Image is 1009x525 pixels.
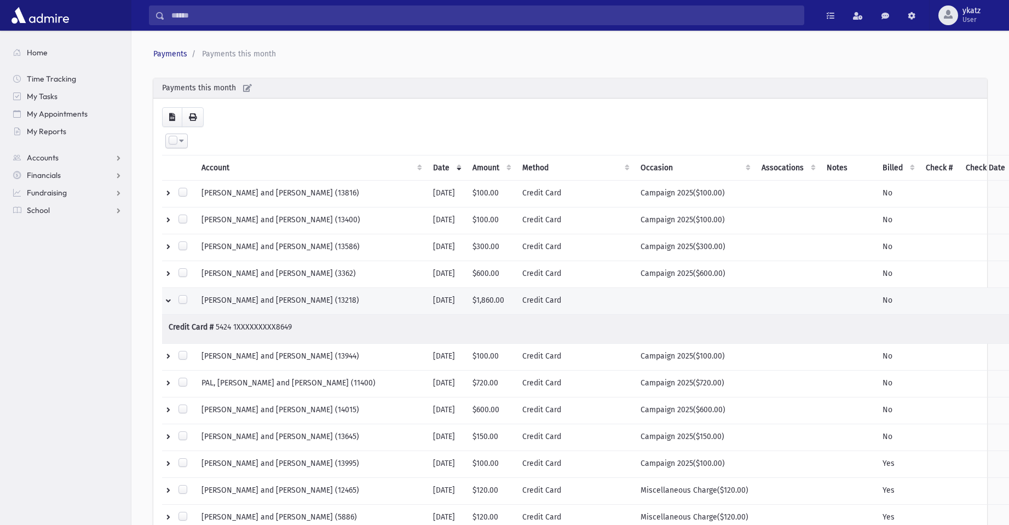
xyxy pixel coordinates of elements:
[426,397,466,424] td: [DATE]
[426,478,466,505] td: [DATE]
[4,149,131,166] a: Accounts
[516,451,634,478] td: Credit Card
[426,155,466,181] th: Date : activate to sort column ascending
[4,70,131,88] a: Time Tracking
[876,155,919,181] th: Billed : activate to sort column ascending
[755,155,820,181] th: Assocations: activate to sort column ascending
[195,261,426,288] td: [PERSON_NAME] and [PERSON_NAME] (3362)
[466,451,516,478] td: $100.00
[27,170,61,180] span: Financials
[516,261,634,288] td: Credit Card
[195,155,426,181] th: Account: activate to sort column ascending
[876,478,919,505] td: Yes
[27,48,48,57] span: Home
[516,288,634,315] td: Credit Card
[195,371,426,397] td: PAL, [PERSON_NAME] and [PERSON_NAME] (11400)
[27,205,50,215] span: School
[634,181,755,207] td: Campaign 2025($100.00)
[466,261,516,288] td: $600.00
[4,44,131,61] a: Home
[919,155,959,181] th: Check #
[27,91,57,101] span: My Tasks
[195,288,426,315] td: [PERSON_NAME] and [PERSON_NAME] (13218)
[426,344,466,371] td: [DATE]
[162,107,182,127] button: CSV
[634,424,755,451] td: Campaign 2025($150.00)
[4,88,131,105] a: My Tasks
[153,49,187,59] a: Payments
[466,478,516,505] td: $120.00
[426,181,466,207] td: [DATE]
[634,371,755,397] td: Campaign 2025($720.00)
[634,155,755,181] th: Occasion : activate to sort column ascending
[516,371,634,397] td: Credit Card
[876,397,919,424] td: No
[426,371,466,397] td: [DATE]
[27,109,88,119] span: My Appointments
[426,288,466,315] td: [DATE]
[516,344,634,371] td: Credit Card
[195,478,426,505] td: [PERSON_NAME] and [PERSON_NAME] (12465)
[216,322,292,332] span: 5424 1XXXXXXXXX8649
[466,424,516,451] td: $150.00
[516,155,634,181] th: Method : activate to sort column ascending
[634,478,755,505] td: Miscellaneous Charge($120.00)
[195,424,426,451] td: [PERSON_NAME] and [PERSON_NAME] (13645)
[195,234,426,261] td: [PERSON_NAME] and [PERSON_NAME] (13586)
[426,261,466,288] td: [DATE]
[426,234,466,261] td: [DATE]
[466,397,516,424] td: $600.00
[27,74,76,84] span: Time Tracking
[153,78,987,99] div: Payments this month
[27,126,66,136] span: My Reports
[466,344,516,371] td: $100.00
[426,424,466,451] td: [DATE]
[876,451,919,478] td: Yes
[466,181,516,207] td: $100.00
[27,188,67,198] span: Fundraising
[876,234,919,261] td: No
[466,207,516,234] td: $100.00
[634,344,755,371] td: Campaign 2025($100.00)
[466,288,516,315] td: $1,860.00
[516,207,634,234] td: Credit Card
[634,207,755,234] td: Campaign 2025($100.00)
[962,15,981,24] span: User
[516,181,634,207] td: Credit Card
[169,321,214,333] span: Credit Card #
[195,451,426,478] td: [PERSON_NAME] and [PERSON_NAME] (13995)
[195,207,426,234] td: [PERSON_NAME] and [PERSON_NAME] (13400)
[182,107,204,127] button: Print
[466,155,516,181] th: Amount : activate to sort column ascending
[876,344,919,371] td: No
[634,397,755,424] td: Campaign 2025($600.00)
[4,123,131,140] a: My Reports
[466,234,516,261] td: $300.00
[516,424,634,451] td: Credit Card
[876,288,919,315] td: No
[4,184,131,201] a: Fundraising
[195,397,426,424] td: [PERSON_NAME] and [PERSON_NAME] (14015)
[195,181,426,207] td: [PERSON_NAME] and [PERSON_NAME] (13816)
[426,207,466,234] td: [DATE]
[634,261,755,288] td: Campaign 2025($600.00)
[876,424,919,451] td: No
[876,181,919,207] td: No
[876,207,919,234] td: No
[962,7,981,15] span: ykatz
[516,397,634,424] td: Credit Card
[165,5,804,25] input: Search
[4,201,131,219] a: School
[195,344,426,371] td: [PERSON_NAME] and [PERSON_NAME] (13944)
[516,234,634,261] td: Credit Card
[634,234,755,261] td: Campaign 2025($300.00)
[876,261,919,288] td: No
[820,155,876,181] th: Notes
[426,451,466,478] td: [DATE]
[9,4,72,26] img: AdmirePro
[153,48,983,60] nav: breadcrumb
[876,371,919,397] td: No
[634,451,755,478] td: Campaign 2025($100.00)
[4,105,131,123] a: My Appointments
[4,166,131,184] a: Financials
